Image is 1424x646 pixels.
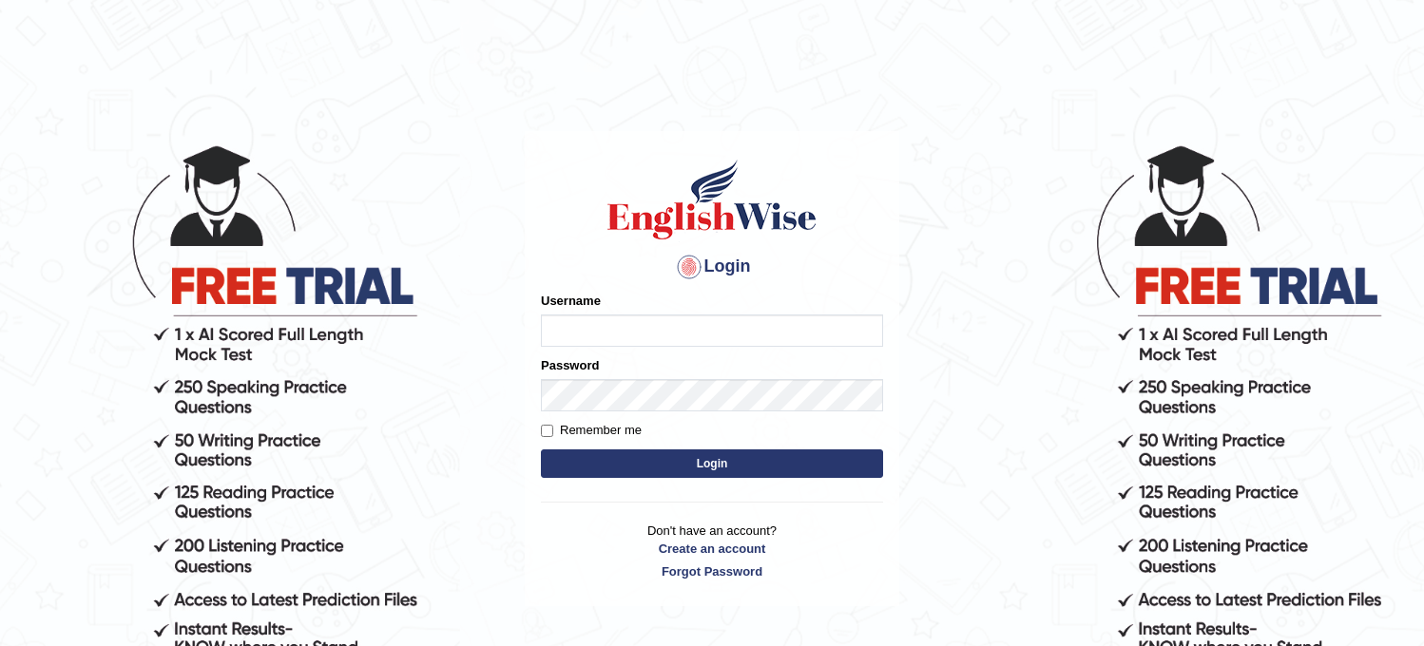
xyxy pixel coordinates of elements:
label: Password [541,356,599,374]
label: Remember me [541,421,642,440]
p: Don't have an account? [541,522,883,580]
button: Login [541,449,883,478]
h4: Login [541,252,883,282]
input: Remember me [541,425,553,437]
img: Logo of English Wise sign in for intelligent practice with AI [604,157,820,242]
a: Forgot Password [541,562,883,580]
a: Create an account [541,540,883,558]
label: Username [541,292,601,310]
